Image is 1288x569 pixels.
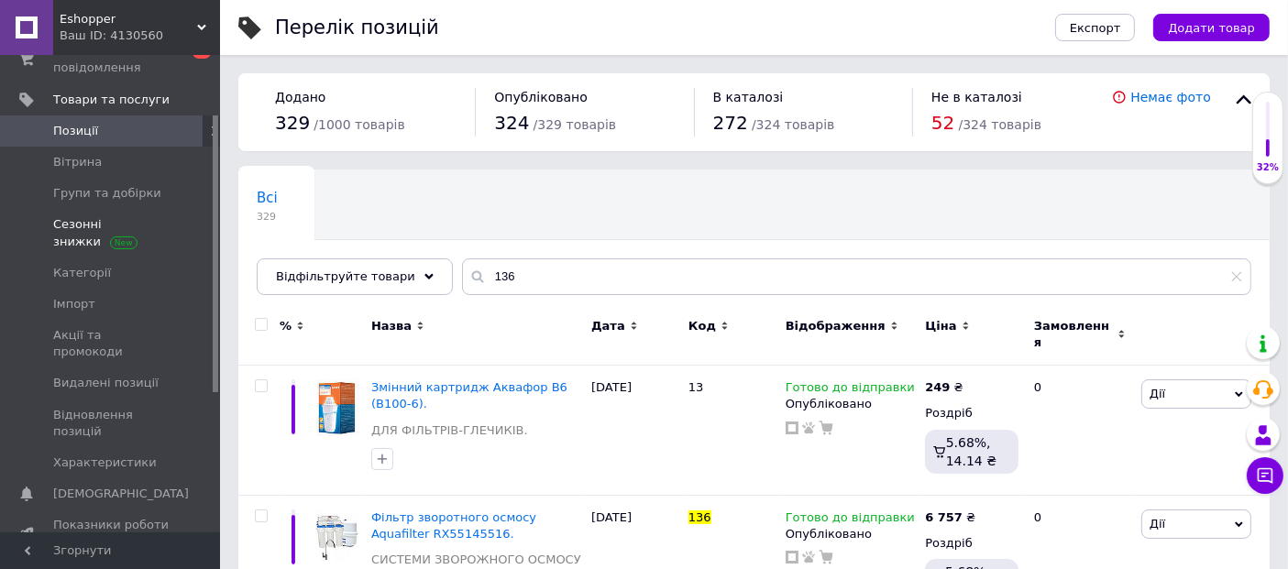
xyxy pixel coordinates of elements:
div: Роздріб [925,535,1018,552]
span: Показники роботи компанії [53,517,170,550]
span: 329 [257,210,278,224]
span: [DEMOGRAPHIC_DATA] [53,486,189,502]
span: Готово до відправки [786,510,915,530]
span: Не в каталозі [931,90,1022,104]
span: Дата [591,318,625,334]
span: Дії [1150,517,1165,531]
span: Замовлення та повідомлення [53,43,170,76]
span: Категорії [53,265,111,281]
span: Назва [371,318,412,334]
div: Роздріб [925,405,1018,421]
div: ₴ [925,379,963,396]
span: Сезонні знижки [53,216,170,249]
span: Всі [257,190,278,206]
span: Товари та послуги [53,92,170,108]
span: 52 [931,112,954,134]
span: Ціна [925,318,956,334]
b: 249 [925,380,950,394]
span: 324 [494,112,529,134]
div: 32% [1253,161,1282,174]
span: Вітрина [53,154,102,170]
span: 13 [688,380,704,394]
img: Фильтр обратного осмоса Aquafilter RX55145516. [312,509,362,562]
a: ДЛЯ ФІЛЬТРІВ-ГЛЕЧИКІВ. [371,422,528,439]
span: Акції та промокоди [53,327,170,360]
button: Додати товар [1153,14,1270,41]
span: Код [688,318,716,334]
a: Змінний картридж Аквафор В6 (В100-6). [371,380,567,410]
span: Опубліковано [494,90,588,104]
span: 5.68%, 14.14 ₴ [946,435,996,468]
button: Експорт [1055,14,1136,41]
span: % [280,318,292,334]
div: Перелік позицій [275,18,439,38]
span: / 324 товарів [959,117,1041,132]
span: / 324 товарів [752,117,834,132]
span: Відновлення позицій [53,407,170,440]
span: / 329 товарів [534,117,616,132]
span: Позиції [53,123,98,139]
span: Готово до відправки [786,380,915,399]
span: Відфільтруйте товари [276,269,415,283]
span: 136 [688,510,711,524]
span: Імпорт [53,296,95,312]
div: ₴ [925,509,975,526]
span: Дії [1150,387,1165,400]
a: Фільтр зворотного осмосу Aquafilter RX55145516. [371,510,536,541]
span: Характеристики [53,454,157,471]
input: Пошук по назві позиції, артикулу і пошуковим запитам [462,258,1251,295]
div: Опубліковано [786,526,917,542]
b: 6 757 [925,510,963,524]
div: Ваш ID: 4130560 [60,27,220,44]
span: Додано [275,90,325,104]
div: Опубліковано [786,396,917,412]
span: Відображення [786,318,886,334]
span: Видалені позиції [53,375,159,391]
span: 329 [275,112,310,134]
img: Сменный картридж Аквафор В6 (В100-6). [312,379,362,438]
span: / 1000 товарів [314,117,404,132]
span: Експорт [1070,21,1121,35]
div: [DATE] [587,366,684,496]
div: 0 [1023,366,1137,496]
span: Групи та добірки [53,185,161,202]
span: 272 [713,112,748,134]
span: Eshopper [60,11,197,27]
a: Немає фото [1130,90,1211,104]
span: В каталозі [713,90,784,104]
button: Чат з покупцем [1247,457,1283,494]
span: Замовлення [1034,318,1113,351]
span: Додати товар [1168,21,1255,35]
a: СИСТЕМИ ЗВОРОЖНОГО ОСМОСУ [371,552,581,568]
